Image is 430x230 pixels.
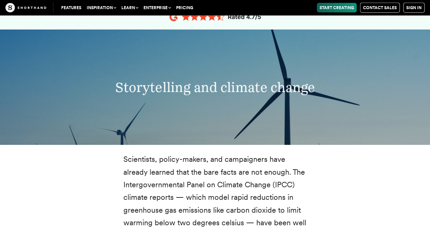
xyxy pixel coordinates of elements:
[360,3,400,13] a: Contact Sales
[119,3,141,13] button: Learn
[403,3,425,13] a: Sign in
[58,3,84,13] a: Features
[84,3,119,13] button: Inspiration
[317,3,357,13] a: Start Creating
[169,12,261,23] img: 4.7 orange stars lined up in a row with the text G2 rated 4.7/5
[141,3,173,13] button: Enterprise
[5,3,46,13] img: The Craft
[173,3,196,13] a: Pricing
[62,79,368,96] h3: Storytelling and climate change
